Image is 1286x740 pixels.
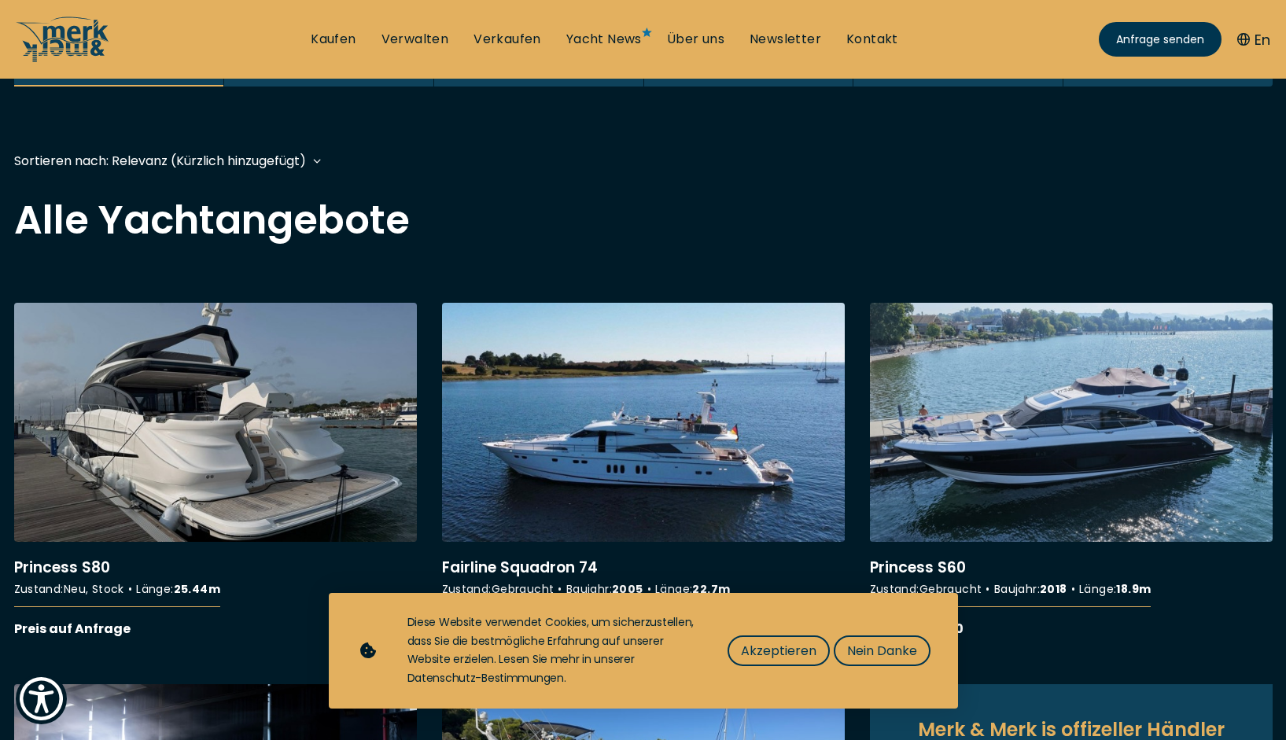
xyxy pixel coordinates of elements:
a: Datenschutz-Bestimmungen [407,670,564,686]
a: Verkaufen [473,31,541,48]
a: Kontakt [846,31,898,48]
button: En [1237,29,1270,50]
div: Diese Website verwendet Cookies, um sicherzustellen, dass Sie die bestmögliche Erfahrung auf unse... [407,613,696,688]
a: Yacht News [566,31,642,48]
div: Sortieren nach: Relevanz (Kürzlich hinzugefügt) [14,151,306,171]
a: More details aboutPrincess S60 [870,303,1273,653]
a: Newsletter [750,31,821,48]
button: Show Accessibility Preferences [16,673,67,724]
a: Anfrage senden [1099,22,1222,57]
button: Akzeptieren [728,635,830,666]
h2: Alle Yachtangebote [14,201,1273,240]
span: Akzeptieren [741,641,816,661]
a: More details aboutFairline Squadron 74 [442,303,845,653]
a: Verwalten [381,31,449,48]
a: Kaufen [311,31,356,48]
a: Über uns [667,31,724,48]
a: More details aboutPrincess S80 [14,303,417,639]
span: Anfrage senden [1116,31,1204,48]
span: Nein Danke [847,641,917,661]
button: Nein Danke [834,635,930,666]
